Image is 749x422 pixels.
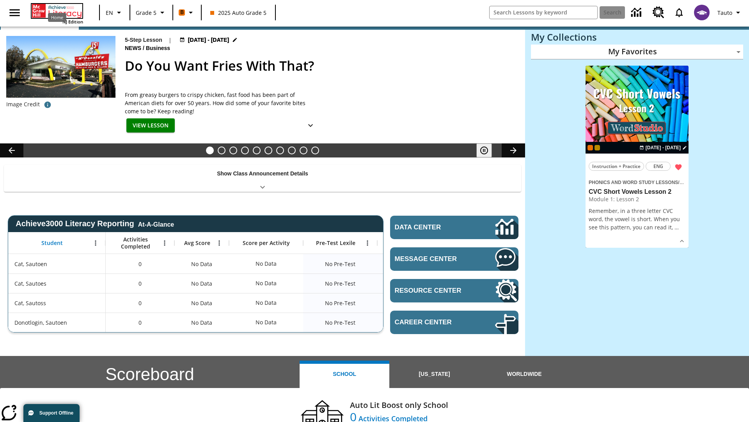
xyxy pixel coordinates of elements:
span: Instruction + Practice [592,162,641,170]
span: Activities Completed [110,236,161,250]
span: ENG [653,162,663,170]
span: | [169,36,172,44]
span: Data Center [395,224,469,231]
span: CVC Short Vowels [680,180,720,185]
span: … [674,224,679,231]
body: Maximum 600 characters Press Escape to exit toolbar Press Alt + F10 to reach toolbar [6,6,264,15]
img: One of the first McDonald's stores, with the iconic red sign and golden arches. [6,36,115,98]
div: At-A-Glance [138,220,174,228]
div: No Data, Cat, Sautoss [174,293,229,313]
button: Slide 5 What's the Big Idea? [253,147,261,154]
span: Cat, Sautoss [14,299,46,307]
div: No Data, Cat, Sautoes [174,274,229,293]
span: Message Center [395,255,472,263]
span: 0 [138,279,142,288]
button: Slide 2 CVC Short Vowels Lesson 2 [218,147,225,154]
span: NJ Edition [62,19,83,25]
p: Image Credit [6,100,40,108]
button: Boost Class color is orange. Change class color [176,5,199,20]
h4: Auto Lit Boost only School [350,399,448,411]
div: No Data, Cat, Sautoes [377,274,451,293]
button: Show Details [303,118,318,133]
span: Avg Score [184,240,210,247]
span: Grade 5 [136,9,156,17]
h3: My Collections [531,32,743,43]
span: Business [146,44,172,53]
input: search field [490,6,597,19]
span: No Pre-Test, Cat, Sautoes [325,279,355,288]
span: 2025 Auto Grade 5 [210,9,266,17]
div: No Data, Donotlogin, Sautoen [174,313,229,332]
div: Home [31,2,83,25]
a: Resource Center, Will open in new tab [648,2,669,23]
button: Lesson carousel, Next [502,143,525,157]
button: Worldwide [479,361,569,388]
button: Open Menu [159,237,170,249]
div: 0, Cat, Sautoss [106,293,174,313]
a: Notifications [669,2,689,23]
span: Pre-Test Lexile [316,240,355,247]
div: Pause [476,143,500,157]
span: Career Center [395,318,472,326]
span: Current Class [587,145,593,150]
button: Slide 1 Do You Want Fries With That? [206,147,214,154]
span: Cat, Sautoen [14,260,47,268]
div: New 2025 class [595,145,600,150]
h2: Do You Want Fries With That? [125,56,516,76]
span: B [180,7,184,17]
span: Resource Center [395,287,472,295]
div: 0, Cat, Sautoes [106,274,174,293]
div: 0, Donotlogin, Sautoen [106,313,174,332]
button: Remove from Favorites [671,160,685,174]
button: Image credit: McClatchy-Tribune/Tribune Content Agency LLC/Alamy Stock Photo [40,98,55,112]
button: Select a new avatar [689,2,714,23]
div: From greasy burgers to crispy chicken, fast food has been part of American diets for over 50 year... [125,91,320,115]
button: Show Details [676,235,688,247]
a: Data Center [390,216,518,239]
button: School [300,361,389,388]
button: View Lesson [126,118,175,133]
p: Remember, in a three letter CVC word, the vowel is short. When you see this pattern, you can read... [589,207,685,231]
button: [US_STATE] [389,361,479,388]
span: No Pre-Test, Cat, Sautoss [325,299,355,307]
span: Tauto [717,9,732,17]
span: No Data [187,315,216,331]
span: Score per Activity [243,240,290,247]
div: No Data, Cat, Sautoss [377,293,451,313]
span: No Data [187,295,216,311]
div: Show Class Announcement Details [4,165,521,192]
span: [DATE] - [DATE] [646,144,681,151]
h3: CVC Short Vowels Lesson 2 [589,188,685,196]
span: 0 [138,299,142,307]
a: Career Center [390,311,518,334]
a: Message Center [390,247,518,271]
button: Open Menu [90,237,101,249]
button: Language: EN, Select a language [102,5,127,20]
button: Slide 6 One Idea, Lots of Hard Work [264,147,272,154]
div: My Favorites [531,45,743,59]
button: Open Menu [213,237,225,249]
img: avatar image [694,5,710,20]
button: Slide 4 Cars of the Future? [241,147,249,154]
span: 0 [138,260,142,268]
span: No Data [187,256,216,272]
span: No Pre-Test, Cat, Sautoen [325,260,355,268]
div: No Data, Cat, Sautoes [252,275,280,291]
button: Slide 3 Taking Movies to the X-Dimension [229,147,237,154]
div: No Data, Donotlogin, Sautoen [252,315,280,330]
a: Data Center [627,2,648,23]
button: Slide 10 Sleepless in the Animal Kingdom [311,147,319,154]
p: Show Class Announcement Details [217,170,308,178]
p: 5-Step Lesson [125,36,162,44]
p: Auto class announcement [DATE] 04:57:56 [6,6,264,15]
span: [DATE] - [DATE] [188,36,229,44]
div: 0, Cat, Sautoen [106,254,174,274]
span: No Data [187,275,216,291]
span: News [125,44,143,53]
button: Slide 9 Making a Difference for the Planet [300,147,307,154]
a: Home [31,3,83,19]
span: Topic: Phonics and Word Study Lessons/CVC Short Vowels [589,178,685,186]
span: Achieve3000 Literacy Reporting [16,219,174,228]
